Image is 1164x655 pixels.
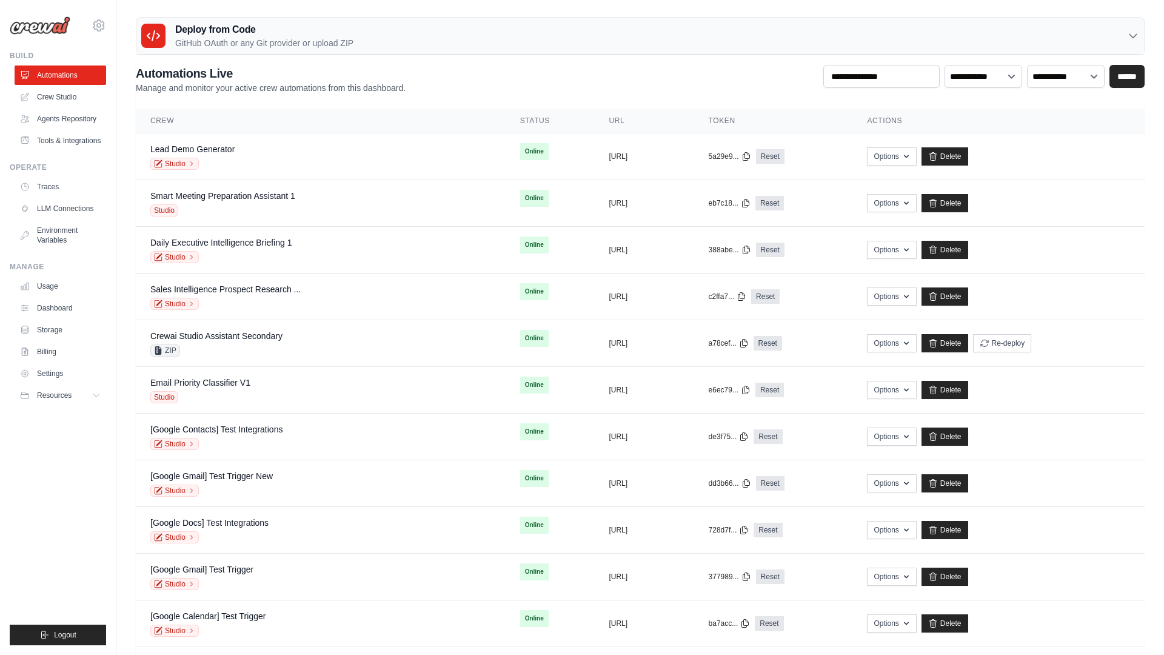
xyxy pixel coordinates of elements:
[709,619,751,628] button: ba7acc...
[867,521,916,539] button: Options
[756,476,784,491] a: Reset
[54,630,76,640] span: Logout
[150,485,199,497] a: Studio
[709,479,751,488] button: dd3b66...
[150,565,253,574] a: [Google Gmail] Test Trigger
[150,578,199,590] a: Studio
[921,614,968,633] a: Delete
[150,531,199,543] a: Studio
[150,344,180,357] span: ZIP
[136,82,406,94] p: Manage and monitor your active crew automations from this dashboard.
[754,523,782,537] a: Reset
[15,65,106,85] a: Automations
[594,109,694,133] th: URL
[921,521,968,539] a: Delete
[150,611,266,621] a: [Google Calendar] Test Trigger
[136,109,506,133] th: Crew
[709,152,751,161] button: 5a29e9...
[150,471,273,481] a: [Google Gmail] Test Trigger New
[506,109,595,133] th: Status
[921,474,968,492] a: Delete
[755,616,783,631] a: Reset
[15,320,106,340] a: Storage
[867,614,916,633] button: Options
[150,425,283,434] a: [Google Contacts] Test Integrations
[15,87,106,107] a: Crew Studio
[520,377,549,394] span: Online
[756,149,784,164] a: Reset
[921,287,968,306] a: Delete
[921,241,968,259] a: Delete
[150,438,199,450] a: Studio
[520,610,549,627] span: Online
[709,572,751,582] button: 377989...
[15,177,106,196] a: Traces
[709,385,751,395] button: e6ec79...
[15,386,106,405] button: Resources
[520,283,549,300] span: Online
[921,568,968,586] a: Delete
[150,331,283,341] a: Crewai Studio Assistant Secondary
[755,383,784,397] a: Reset
[973,334,1032,352] button: Re-deploy
[15,109,106,129] a: Agents Repository
[520,563,549,580] span: Online
[520,330,549,347] span: Online
[921,147,968,166] a: Delete
[10,262,106,272] div: Manage
[709,432,749,442] button: de3f75...
[709,292,746,301] button: c2ffa7...
[150,284,301,294] a: Sales Intelligence Prospect Research ...
[150,144,235,154] a: Lead Demo Generator
[15,277,106,296] a: Usage
[867,381,916,399] button: Options
[709,338,749,348] button: a78cef...
[10,625,106,645] button: Logout
[520,237,549,254] span: Online
[15,298,106,318] a: Dashboard
[175,37,353,49] p: GitHub OAuth or any Git provider or upload ZIP
[756,569,784,584] a: Reset
[150,204,178,217] span: Studio
[709,525,749,535] button: 728d7f...
[15,221,106,250] a: Environment Variables
[921,194,968,212] a: Delete
[150,158,199,170] a: Studio
[520,470,549,487] span: Online
[15,131,106,150] a: Tools & Integrations
[150,391,178,403] span: Studio
[15,199,106,218] a: LLM Connections
[37,391,72,400] span: Resources
[10,163,106,172] div: Operate
[10,51,106,61] div: Build
[150,518,269,528] a: [Google Docs] Test Integrations
[867,568,916,586] button: Options
[867,194,916,212] button: Options
[15,342,106,361] a: Billing
[520,517,549,534] span: Online
[520,190,549,207] span: Online
[867,428,916,446] button: Options
[150,238,292,247] a: Daily Executive Intelligence Briefing 1
[921,381,968,399] a: Delete
[694,109,853,133] th: Token
[520,143,549,160] span: Online
[867,334,916,352] button: Options
[520,423,549,440] span: Online
[150,298,199,310] a: Studio
[756,243,784,257] a: Reset
[150,191,295,201] a: Smart Meeting Preparation Assistant 1
[754,429,782,444] a: Reset
[709,198,751,208] button: eb7c18...
[921,334,968,352] a: Delete
[150,378,250,388] a: Email Priority Classifier V1
[867,474,916,492] button: Options
[867,241,916,259] button: Options
[150,625,199,637] a: Studio
[15,364,106,383] a: Settings
[852,109,1145,133] th: Actions
[867,147,916,166] button: Options
[175,22,353,37] h3: Deploy from Code
[755,196,784,210] a: Reset
[150,251,199,263] a: Studio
